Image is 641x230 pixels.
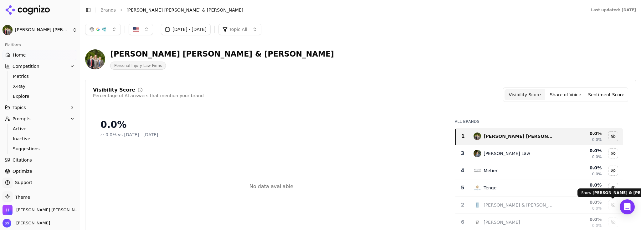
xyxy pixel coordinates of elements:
[3,61,77,71] button: Competition
[484,133,553,139] div: [PERSON_NAME] [PERSON_NAME] & [PERSON_NAME]
[592,223,602,228] span: 0.0%
[100,7,578,13] nav: breadcrumb
[13,168,32,174] span: Optimize
[105,132,117,138] span: 0.0%
[455,145,623,162] tr: 3cannon law[PERSON_NAME] Law0.0%0.0%Hide cannon law data
[3,166,77,176] a: Optimize
[458,201,467,209] div: 2
[13,104,26,111] span: Topics
[455,179,623,197] tr: 5tengeTenge0.0%0.0%Hide tenge data
[3,205,80,215] button: Open organization switcher
[3,50,77,60] a: Home
[545,89,586,100] button: Share of Voice
[458,150,467,157] div: 3
[455,119,623,124] div: All Brands
[10,144,70,153] a: Suggestions
[474,218,481,226] img: vanmeveren
[474,132,481,140] img: hadfield stieben & doutt
[13,126,67,132] span: Active
[15,27,70,33] span: [PERSON_NAME] [PERSON_NAME] & [PERSON_NAME]
[474,201,481,209] img: bachus & schanker
[10,72,70,81] a: Metrics
[10,82,70,91] a: X-Ray
[110,62,166,70] span: Personal Injury Law Firms
[10,124,70,133] a: Active
[126,7,243,13] span: [PERSON_NAME] [PERSON_NAME] & [PERSON_NAME]
[13,179,32,186] span: Support
[10,134,70,143] a: Inactive
[592,154,602,159] span: 0.0%
[558,165,602,171] div: 0.0 %
[608,200,618,210] button: Show bachus & schanker data
[3,219,11,227] img: Sara Stieben
[249,183,293,190] div: No data available
[13,195,30,200] span: Theme
[13,116,31,122] span: Prompts
[592,206,602,211] span: 0.0%
[93,92,204,99] div: Percentage of AI answers that mention your brand
[14,220,50,226] span: [PERSON_NAME]
[558,182,602,188] div: 0.0 %
[484,219,520,225] div: [PERSON_NAME]
[592,137,602,142] span: 0.0%
[3,205,13,215] img: Hadfield Stieben & Doutt
[608,183,618,193] button: Hide tenge data
[558,130,602,137] div: 0.0 %
[13,146,67,152] span: Suggestions
[458,184,467,192] div: 5
[558,216,602,222] div: 0.0 %
[10,92,70,101] a: Explore
[474,184,481,192] img: tenge
[13,73,67,79] span: Metrics
[16,207,80,213] span: Hadfield Stieben & Doutt
[161,24,211,35] button: [DATE] - [DATE]
[458,218,467,226] div: 6
[110,49,334,59] div: [PERSON_NAME] [PERSON_NAME] & [PERSON_NAME]
[3,40,77,50] div: Platform
[608,166,618,176] button: Hide metier data
[558,199,602,205] div: 0.0 %
[13,93,67,99] span: Explore
[13,63,39,69] span: Competition
[100,119,442,130] div: 0.0%
[592,172,602,177] span: 0.0%
[474,167,481,174] img: metier
[3,155,77,165] a: Citations
[558,147,602,154] div: 0.0 %
[474,150,481,157] img: cannon law
[13,83,67,89] span: X-Ray
[85,49,105,69] img: Hadfield Stieben & Doutt
[3,102,77,112] button: Topics
[455,162,623,179] tr: 4metierMetier0.0%0.0%Hide metier data
[100,7,116,12] a: Brands
[13,157,32,163] span: Citations
[484,185,496,191] div: Tenge
[586,89,627,100] button: Sentiment Score
[13,136,67,142] span: Inactive
[133,26,139,32] img: United States
[118,132,158,138] span: vs [DATE] - [DATE]
[620,199,635,214] div: Open Intercom Messenger
[93,87,135,92] div: Visibility Score
[458,167,467,174] div: 4
[591,7,636,12] div: Last updated: [DATE]
[3,114,77,124] button: Prompts
[484,202,553,208] div: [PERSON_NAME] & [PERSON_NAME]
[608,148,618,158] button: Hide cannon law data
[459,132,467,140] div: 1
[455,197,623,214] tr: 2bachus & schanker[PERSON_NAME] & [PERSON_NAME]0.0%0.0%Show bachus & schanker data
[608,131,618,141] button: Hide hadfield stieben & doutt data
[13,52,26,58] span: Home
[608,217,618,227] button: Show vanmeveren data
[455,128,623,145] tr: 1hadfield stieben & doutt[PERSON_NAME] [PERSON_NAME] & [PERSON_NAME]0.0%0.0%Hide hadfield stieben...
[505,89,545,100] button: Visibility Score
[3,25,13,35] img: Hadfield Stieben & Doutt
[484,150,530,157] div: [PERSON_NAME] Law
[3,219,50,227] button: Open user button
[484,167,497,174] div: Metier
[229,26,247,32] span: Topic: All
